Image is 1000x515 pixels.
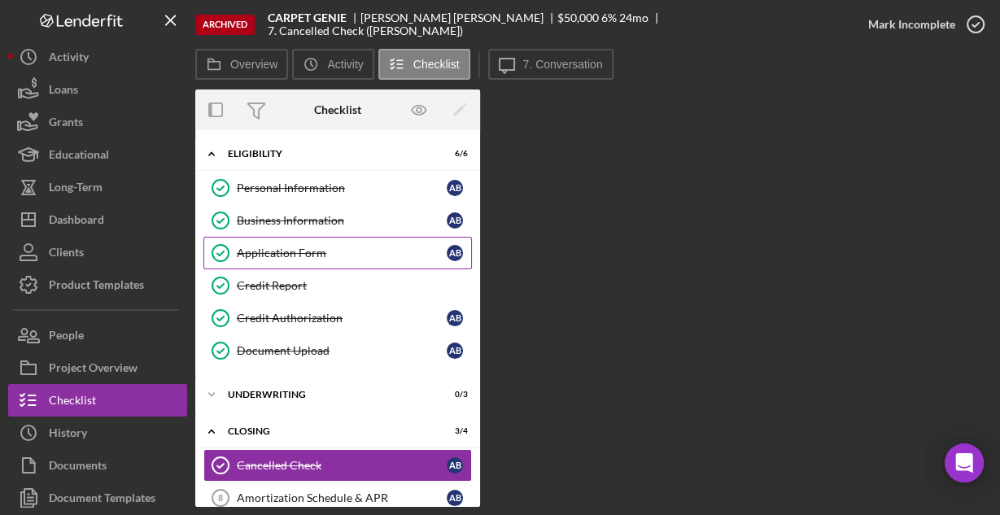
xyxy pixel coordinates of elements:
div: A B [447,490,463,506]
div: Cancelled Check [237,459,447,472]
div: Clients [49,236,84,273]
div: People [49,319,84,356]
div: [PERSON_NAME] [PERSON_NAME] [360,11,557,24]
div: Underwriting [228,390,427,399]
div: Checklist [314,103,361,116]
button: Checklist [8,384,187,417]
div: Credit Report [237,279,471,292]
tspan: 8 [218,493,223,503]
button: Checklist [378,49,470,80]
button: Activity [292,49,373,80]
div: A B [447,245,463,261]
div: 24 mo [619,11,648,24]
div: A B [447,212,463,229]
div: 7. Cancelled Check ([PERSON_NAME]) [268,24,463,37]
div: Credit Authorization [237,312,447,325]
div: Document Upload [237,344,447,357]
div: 3 / 4 [439,426,468,436]
button: Long-Term [8,171,187,203]
div: 6 / 6 [439,149,468,159]
button: Project Overview [8,351,187,384]
button: Clients [8,236,187,268]
button: Overview [195,49,288,80]
button: Activity [8,41,187,73]
button: Dashboard [8,203,187,236]
div: Educational [49,138,109,175]
div: Open Intercom Messenger [945,443,984,482]
div: Product Templates [49,268,144,305]
div: A B [447,457,463,474]
button: Loans [8,73,187,106]
label: Activity [327,58,363,71]
div: Application Form [237,247,447,260]
div: Eligibility [228,149,427,159]
button: Educational [8,138,187,171]
div: A B [447,180,463,196]
label: Overview [230,58,277,71]
div: Mark Incomplete [868,8,955,41]
button: History [8,417,187,449]
div: Documents [49,449,107,486]
button: Grants [8,106,187,138]
a: Cancelled CheckAB [203,449,472,482]
div: $50,000 [557,11,599,24]
button: Mark Incomplete [852,8,992,41]
a: 8Amortization Schedule & APRAB [203,482,472,514]
button: 7. Conversation [488,49,614,80]
b: CARPET GENIE [268,11,347,24]
div: Personal Information [237,181,447,194]
label: 7. Conversation [523,58,603,71]
div: A B [447,310,463,326]
button: Document Templates [8,482,187,514]
div: 6 % [601,11,617,24]
div: Closing [228,426,427,436]
a: Credit AuthorizationAB [203,302,472,334]
div: Long-Term [49,171,103,207]
div: Checklist [49,384,96,421]
div: 0 / 3 [439,390,468,399]
button: Product Templates [8,268,187,301]
label: Checklist [413,58,460,71]
div: Amortization Schedule & APR [237,491,447,504]
div: Loans [49,73,78,110]
button: Documents [8,449,187,482]
a: Credit Report [203,269,472,302]
a: Personal InformationAB [203,172,472,204]
div: A B [447,343,463,359]
div: Project Overview [49,351,138,388]
div: Business Information [237,214,447,227]
div: Archived [195,15,255,35]
div: Activity [49,41,89,77]
a: Application FormAB [203,237,472,269]
a: Business InformationAB [203,204,472,237]
div: Grants [49,106,83,142]
a: Document UploadAB [203,334,472,367]
div: Dashboard [49,203,104,240]
button: People [8,319,187,351]
div: History [49,417,87,453]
